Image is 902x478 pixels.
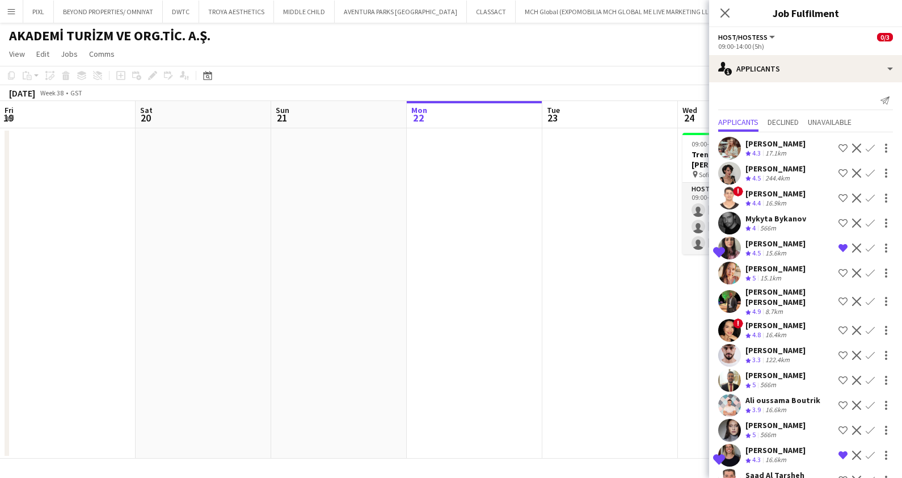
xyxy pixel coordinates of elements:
span: 5 [752,430,756,439]
div: GST [70,89,82,97]
div: [PERSON_NAME] [PERSON_NAME] [745,287,834,307]
h3: Job Fulfilment [709,6,902,20]
span: 3.3 [752,355,761,364]
span: Comms [89,49,115,59]
a: Jobs [56,47,82,61]
div: [PERSON_NAME] [745,345,806,355]
span: 0/3 [877,33,893,41]
span: View [9,49,25,59]
span: 4.3 [752,149,761,157]
div: 244.4km [763,174,792,183]
div: 16.9km [763,199,789,208]
span: 5 [752,380,756,389]
span: 20 [138,111,153,124]
span: 4.8 [752,330,761,339]
div: [PERSON_NAME] [745,238,806,249]
span: Unavailable [808,118,852,126]
span: Applicants [718,118,758,126]
span: Declined [768,118,799,126]
span: 19 [3,111,14,124]
span: 5 [752,274,756,282]
div: 09:00-14:00 (5h) [718,42,893,51]
a: Comms [85,47,119,61]
div: 8.7km [763,307,785,317]
span: 4.5 [752,174,761,182]
span: Wed [682,105,697,115]
span: Jobs [61,49,78,59]
div: 17.1km [763,149,789,158]
div: 16.6km [763,405,789,415]
div: [PERSON_NAME] [745,139,806,149]
div: 122.4km [763,355,792,365]
span: Sun [276,105,289,115]
div: 15.1km [758,274,783,283]
div: [PERSON_NAME] [745,420,806,430]
span: Tue [547,105,560,115]
button: MIDDLE CHILD [274,1,335,23]
button: DWTC [163,1,199,23]
h1: AKADEMİ TURİZM VE ORG.TİC. A.Ş. [9,27,210,44]
div: 566m [758,430,778,440]
span: Mon [411,105,427,115]
div: Ali oussama Boutrik [745,395,820,405]
span: Sofitel Downtown [699,170,749,179]
div: [PERSON_NAME] [745,163,806,174]
span: 4.9 [752,307,761,316]
div: [PERSON_NAME] [745,263,806,274]
div: [PERSON_NAME] [745,188,806,199]
span: Sat [140,105,153,115]
button: PIXL [23,1,54,23]
div: 566m [758,380,778,390]
span: 3.9 [752,405,761,414]
span: Fri [5,105,14,115]
app-card-role: Host/Hostess40A0/309:00-14:00 (5h) [682,183,810,254]
span: 23 [545,111,560,124]
button: BEYOND PROPERTIES/ OMNIYAT [54,1,163,23]
span: 4.4 [752,199,761,207]
button: CLASSACT [467,1,516,23]
a: View [5,47,29,61]
div: 15.6km [763,249,789,258]
div: [PERSON_NAME] [745,370,806,380]
span: 22 [410,111,427,124]
button: MCH Global (EXPOMOBILIA MCH GLOBAL ME LIVE MARKETING LLC) [516,1,724,23]
span: Week 38 [37,89,66,97]
span: 21 [274,111,289,124]
span: 4.3 [752,455,761,464]
span: 09:00-14:00 (5h) [692,140,737,148]
div: Mykyta Bykanov [745,213,806,224]
span: 4.5 [752,249,761,257]
h3: Trendyol Event managed by [PERSON_NAME] [682,149,810,170]
div: 566m [758,224,778,233]
button: TROYA AESTHETICS [199,1,274,23]
app-job-card: 09:00-14:00 (5h)0/3Trendyol Event managed by [PERSON_NAME] Sofitel Downtown1 RoleHost/Hostess40A0... [682,133,810,254]
div: [PERSON_NAME] [745,320,806,330]
div: 16.6km [763,455,789,465]
span: ! [733,318,743,329]
a: Edit [32,47,54,61]
div: [PERSON_NAME] [745,445,806,455]
span: ! [733,186,743,196]
div: 16.4km [763,330,789,340]
span: Host/Hostess [718,33,768,41]
span: 4 [752,224,756,232]
div: [DATE] [9,87,35,99]
button: AVENTURA PARKS [GEOGRAPHIC_DATA] [335,1,467,23]
button: Host/Hostess [718,33,777,41]
div: Applicants [709,55,902,82]
span: 24 [681,111,697,124]
span: Edit [36,49,49,59]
